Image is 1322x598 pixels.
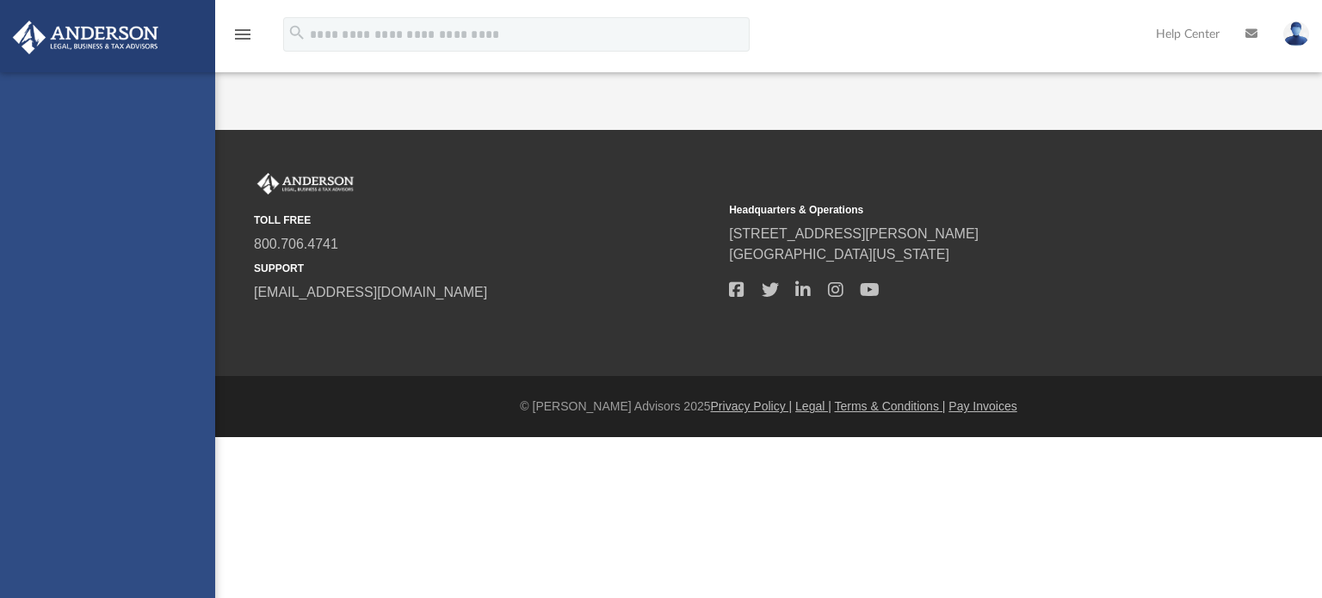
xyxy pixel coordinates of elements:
a: Terms & Conditions | [835,399,946,413]
div: © [PERSON_NAME] Advisors 2025 [215,398,1322,416]
a: 800.706.4741 [254,237,338,251]
a: [GEOGRAPHIC_DATA][US_STATE] [729,247,949,262]
i: menu [232,24,253,45]
img: User Pic [1283,22,1309,46]
a: Legal | [795,399,831,413]
img: Anderson Advisors Platinum Portal [254,173,357,195]
a: [EMAIL_ADDRESS][DOMAIN_NAME] [254,285,487,299]
img: Anderson Advisors Platinum Portal [8,21,164,54]
small: TOLL FREE [254,213,717,228]
a: Privacy Policy | [711,399,793,413]
a: [STREET_ADDRESS][PERSON_NAME] [729,226,979,241]
small: SUPPORT [254,261,717,276]
a: Pay Invoices [948,399,1016,413]
i: search [287,23,306,42]
a: menu [232,33,253,45]
small: Headquarters & Operations [729,202,1192,218]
